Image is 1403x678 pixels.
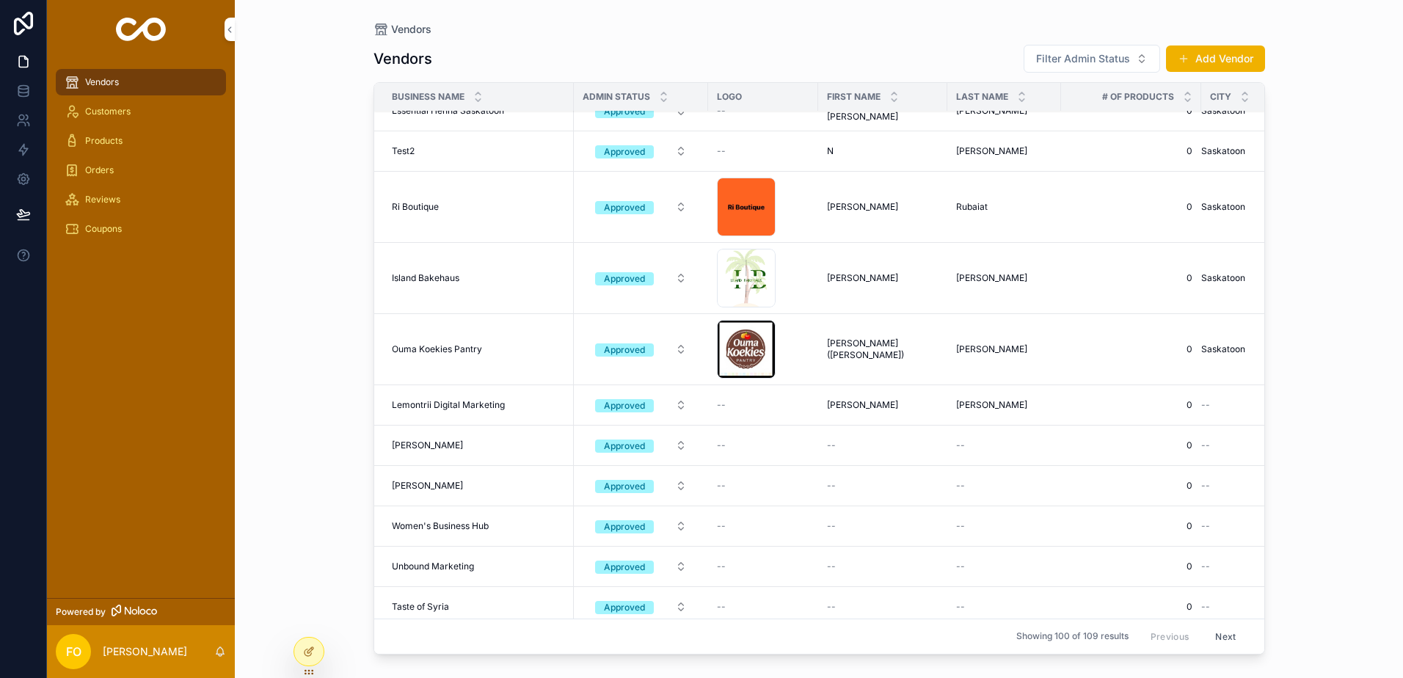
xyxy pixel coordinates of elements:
button: Select Button [583,392,699,418]
a: -- [1201,561,1318,572]
a: -- [827,601,939,613]
div: Approved [604,399,645,412]
div: Approved [604,601,645,614]
a: [PERSON_NAME] [827,201,939,213]
span: [PERSON_NAME] [827,201,898,213]
a: 0 [1070,399,1192,411]
a: -- [956,520,1052,532]
a: 0 [1070,561,1192,572]
a: Reviews [56,186,226,213]
span: 0 [1070,520,1192,532]
a: Select Button [583,553,699,580]
span: -- [1201,399,1210,411]
a: Vendors [56,69,226,95]
a: Select Button [583,264,699,292]
a: -- [827,440,939,451]
button: Select Button [583,265,699,291]
span: Orders [85,164,114,176]
h1: Vendors [373,48,432,69]
button: Add Vendor [1166,45,1265,72]
a: -- [1201,520,1318,532]
button: Select Button [1024,45,1160,73]
span: -- [1201,601,1210,613]
span: Island Bakehaus [392,272,459,284]
span: Coupons [85,223,122,235]
span: Vendors [85,76,119,88]
div: Approved [604,561,645,574]
a: -- [956,561,1052,572]
a: Select Button [583,137,699,165]
a: 0 [1070,480,1192,492]
span: Powered by [56,606,106,618]
span: Last Name [956,91,1008,103]
a: -- [956,480,1052,492]
a: Rubaiat [956,201,1052,213]
a: Coupons [56,216,226,242]
a: Ri Boutique [392,201,565,213]
span: -- [717,440,726,451]
a: [PERSON_NAME] [956,145,1052,157]
span: -- [827,440,836,451]
a: 0 [1070,343,1192,355]
a: -- [1201,440,1318,451]
span: Lemontrii Digital Marketing [392,399,505,411]
button: Select Button [583,138,699,164]
a: Saskatoon [1201,201,1318,213]
a: [PERSON_NAME] [956,343,1052,355]
span: -- [956,480,965,492]
div: scrollable content [47,59,235,261]
span: Showing 100 of 109 results [1016,631,1129,643]
a: Select Button [583,472,699,500]
span: Business Name [392,91,464,103]
span: Logo [717,91,742,103]
a: [PERSON_NAME] ([PERSON_NAME]) [827,338,939,361]
a: -- [717,145,809,157]
a: -- [717,601,809,613]
a: -- [717,561,809,572]
a: Select Button [583,512,699,540]
span: -- [1201,480,1210,492]
span: Saskatoon [1201,343,1245,355]
a: -- [717,399,809,411]
a: Saskatoon [1201,343,1318,355]
span: Test2 [392,145,415,157]
a: 0 [1070,201,1192,213]
span: -- [827,520,836,532]
span: Customers [85,106,131,117]
a: [PERSON_NAME] [392,440,565,451]
div: Approved [604,440,645,453]
button: Select Button [583,336,699,362]
a: -- [1201,601,1318,613]
span: # of Products [1102,91,1174,103]
span: -- [717,145,726,157]
div: Approved [604,480,645,493]
span: Filter Admin Status [1036,51,1130,66]
span: -- [717,601,726,613]
button: Select Button [583,553,699,580]
div: Approved [604,343,645,357]
span: N [827,145,834,157]
a: 0 [1070,145,1192,157]
a: Ouma Koekies Pantry [392,343,565,355]
a: [PERSON_NAME] [956,272,1052,284]
a: -- [717,480,809,492]
span: Ouma Koekies Pantry [392,343,482,355]
span: [PERSON_NAME] [392,440,463,451]
span: Taste of Syria [392,601,449,613]
span: -- [1201,520,1210,532]
a: Customers [56,98,226,125]
div: Approved [604,520,645,533]
a: Saskatoon [1201,272,1318,284]
span: Reviews [85,194,120,205]
a: -- [827,480,939,492]
p: [PERSON_NAME] [103,644,187,659]
span: [PERSON_NAME] [956,272,1027,284]
button: Select Button [583,432,699,459]
span: City [1210,91,1231,103]
a: Island Bakehaus [392,272,565,284]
